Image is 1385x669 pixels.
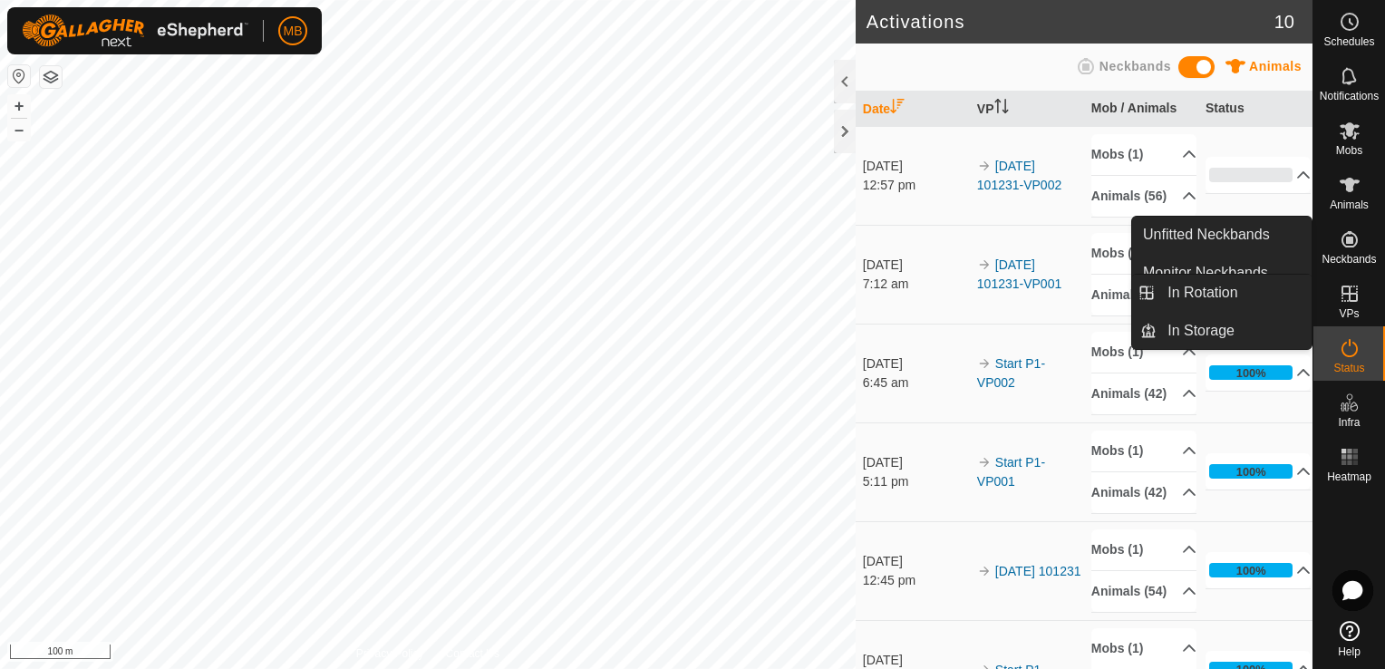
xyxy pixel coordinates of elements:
div: 7:12 am [863,275,968,294]
p-accordion-header: Mobs (1) [1091,233,1196,274]
a: Privacy Policy [356,645,424,662]
img: arrow [977,356,992,371]
img: Gallagher Logo [22,15,248,47]
p-accordion-header: 0% [1206,157,1312,193]
div: [DATE] [863,354,968,373]
div: 12:57 pm [863,176,968,195]
p-accordion-header: Mobs (1) [1091,134,1196,175]
img: arrow [977,257,992,272]
p-accordion-header: Animals (54) [1091,571,1196,612]
a: Start P1-VP001 [977,455,1045,489]
img: arrow [977,564,992,578]
li: In Storage [1132,313,1312,349]
h2: Activations [867,11,1274,33]
p-accordion-header: Mobs (1) [1091,628,1196,669]
th: Mob / Animals [1084,92,1198,127]
span: VPs [1339,308,1359,319]
button: Reset Map [8,65,30,87]
div: [DATE] [863,157,968,176]
p-accordion-header: 100% [1206,354,1312,391]
p-accordion-header: Animals (56) [1091,176,1196,217]
a: In Storage [1157,313,1312,349]
button: – [8,119,30,141]
div: 100% [1236,364,1266,382]
div: [DATE] [863,256,968,275]
p-sorticon: Activate to sort [890,102,905,116]
a: Monitor Neckbands [1132,255,1312,291]
span: Monitor Neckbands [1143,262,1268,284]
p-accordion-header: Mobs (1) [1091,431,1196,471]
div: [DATE] [863,453,968,472]
div: 100% [1209,365,1293,380]
span: Mobs [1336,145,1362,156]
div: 0% [1209,168,1293,182]
span: In Storage [1167,320,1235,342]
a: Help [1313,614,1385,664]
img: arrow [977,159,992,173]
a: Unfitted Neckbands [1132,217,1312,253]
th: Date [856,92,970,127]
p-sorticon: Activate to sort [994,102,1009,116]
p-accordion-header: Animals (56) [1091,275,1196,315]
p-accordion-header: Mobs (1) [1091,332,1196,373]
span: Unfitted Neckbands [1143,224,1270,246]
img: arrow [977,455,992,470]
span: Neckbands [1322,254,1376,265]
span: Infra [1338,417,1360,428]
span: Animals [1330,199,1369,210]
div: 6:45 am [863,373,968,393]
span: Animals [1249,59,1302,73]
p-accordion-header: Mobs (1) [1091,529,1196,570]
div: 100% [1236,562,1266,579]
a: In Rotation [1157,275,1312,311]
a: [DATE] 101231-VP001 [977,257,1061,291]
span: Status [1333,363,1364,373]
a: [DATE] 101231 [995,564,1081,578]
span: In Rotation [1167,282,1237,304]
span: Schedules [1323,36,1374,47]
p-accordion-header: 100% [1206,552,1312,588]
div: 100% [1209,464,1293,479]
button: Map Layers [40,66,62,88]
div: 12:45 pm [863,571,968,590]
span: MB [284,22,303,41]
th: VP [970,92,1084,127]
th: Status [1198,92,1312,127]
span: Help [1338,646,1361,657]
li: In Rotation [1132,275,1312,311]
p-accordion-header: Animals (42) [1091,373,1196,414]
span: 10 [1274,8,1294,35]
div: 5:11 pm [863,472,968,491]
span: Notifications [1320,91,1379,102]
span: Neckbands [1099,59,1171,73]
div: 100% [1236,463,1266,480]
button: + [8,95,30,117]
a: Contact Us [446,645,499,662]
span: Heatmap [1327,471,1371,482]
div: [DATE] [863,552,968,571]
a: [DATE] 101231-VP002 [977,159,1061,192]
div: 100% [1209,563,1293,577]
a: Start P1-VP002 [977,356,1045,390]
p-accordion-header: 100% [1206,453,1312,490]
p-accordion-header: Animals (42) [1091,472,1196,513]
